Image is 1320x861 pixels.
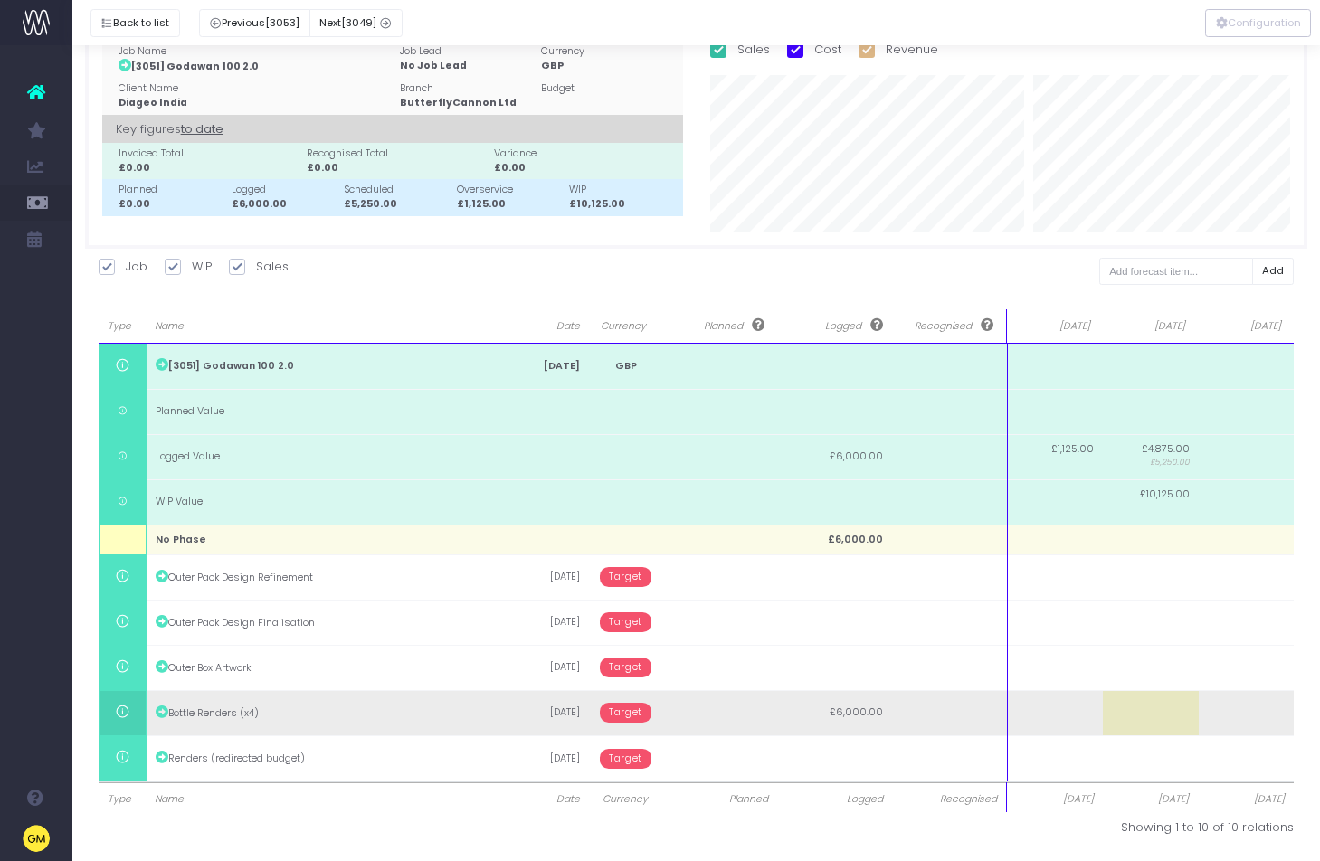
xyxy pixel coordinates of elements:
[309,9,403,37] button: Next[3049]
[23,825,50,852] img: images/default_profile_image.png
[181,118,223,141] span: to date
[147,389,503,434] td: Planned Value
[147,434,503,479] td: Logged Value
[119,96,393,110] div: Diageo India
[155,792,493,807] span: Name
[541,59,675,73] div: GBP
[108,319,134,334] span: Type
[400,44,534,59] div: Job Lead
[155,319,489,334] span: Name
[147,645,503,690] td: Outer Box Artwork
[710,41,770,59] label: Sales
[307,147,488,161] div: Recognised Total
[503,554,589,600] td: [DATE]
[503,645,589,690] td: [DATE]
[1016,792,1093,807] span: [DATE]
[569,183,675,197] div: WIP
[119,44,393,59] div: Job Name
[598,792,653,807] span: Currency
[786,792,883,807] span: Logged
[147,735,503,781] td: Renders (redirected budget)
[671,318,764,334] span: Planned
[116,115,223,144] span: Key figures
[1207,792,1285,807] span: [DATE]
[777,690,892,735] td: £6,000.00
[119,147,299,161] div: Invoiced Total
[400,96,534,110] div: ButterflyCannon Ltd
[503,344,589,389] td: [DATE]
[901,318,993,334] span: Recognised
[1112,319,1186,334] span: [DATE]
[494,161,675,175] div: £0.00
[1103,479,1199,525] td: £10,125.00
[199,9,310,37] button: Previous[3053]
[710,818,1295,837] div: Showing 1 to 10 of 10 relations
[119,81,393,96] div: Client Name
[119,161,299,175] div: £0.00
[147,344,503,389] td: [3051] Godawan 100 2.0
[503,690,589,735] td: [DATE]
[147,600,503,645] td: Outer Pack Design Finalisation
[777,525,892,554] td: £6,000.00
[515,319,579,334] span: Date
[232,197,337,212] div: £6,000.00
[569,197,675,212] div: £10,125.00
[777,434,892,479] td: £6,000.00
[600,658,651,677] span: Target
[503,735,589,781] td: [DATE]
[1016,319,1089,334] span: [DATE]
[165,258,212,276] label: WIP
[1205,9,1311,37] button: Configuration
[589,344,662,389] td: GBP
[307,161,488,175] div: £0.00
[341,15,376,31] span: [3049]
[147,479,503,525] td: WIP Value
[598,319,650,334] span: Currency
[119,197,224,212] div: £0.00
[541,81,675,96] div: Budget
[671,792,768,807] span: Planned
[1112,792,1190,807] span: [DATE]
[457,197,563,212] div: £1,125.00
[511,792,579,807] span: Date
[265,15,299,31] span: [3053]
[1252,258,1295,286] button: Add
[344,197,450,212] div: £5,250.00
[457,183,563,197] div: Overservice
[90,9,180,37] button: Back to list
[600,567,651,587] span: Target
[859,41,938,59] label: Revenue
[232,183,337,197] div: Logged
[1099,258,1253,286] input: Add forecast item...
[344,183,450,197] div: Scheduled
[787,41,841,59] label: Cost
[229,258,289,276] label: Sales
[503,600,589,645] td: [DATE]
[790,318,883,334] span: Logged
[400,81,534,96] div: Branch
[400,59,534,73] div: No Job Lead
[147,554,503,600] td: Outer Pack Design Refinement
[147,525,503,554] td: No Phase
[494,147,675,161] div: Variance
[1205,9,1311,37] div: Vertical button group
[1007,434,1103,479] td: £1,125.00
[119,183,224,197] div: Planned
[1103,434,1199,479] td: £4,875.00
[1112,457,1190,469] span: £5,250.00
[99,258,147,276] label: Job
[1207,319,1281,334] span: [DATE]
[600,703,651,723] span: Target
[147,690,503,735] td: Bottle Renders (x4)
[541,44,675,59] div: Currency
[108,792,138,807] span: Type
[119,59,393,74] div: [3051] Godawan 100 2.0
[901,792,997,807] span: Recognised
[600,612,651,632] span: Target
[600,749,651,769] span: Target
